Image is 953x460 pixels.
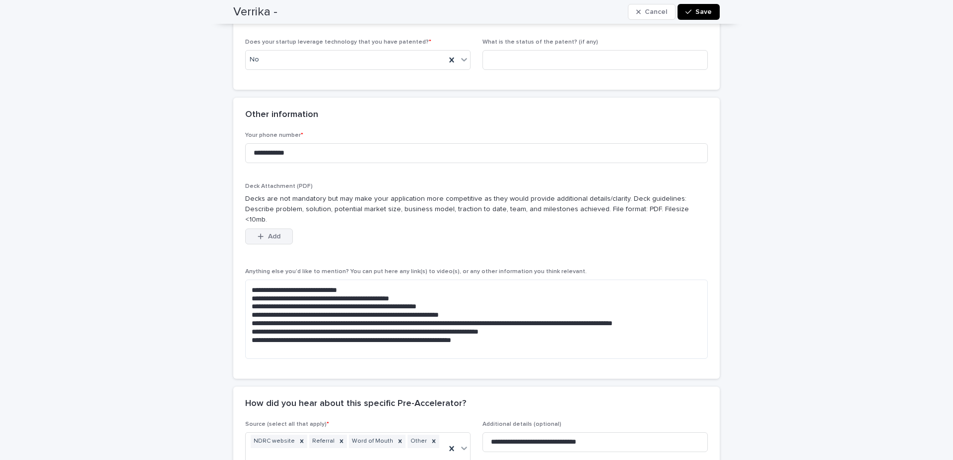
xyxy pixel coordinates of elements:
span: Save [695,8,712,15]
div: Word of Mouth [349,435,395,448]
h2: Other information [245,110,318,120]
button: Add [245,229,293,244]
div: Other [408,435,428,448]
span: Add [268,233,280,240]
span: Additional details (optional) [482,421,561,427]
p: Decks are not mandatory but may make your application more competitive as they would provide addi... [245,194,708,225]
span: Anything else you’d like to mention? You can put here any link(s) to video(s), or any other infor... [245,269,587,275]
span: No [250,55,259,65]
span: Your phone number [245,132,303,138]
span: Deck Attachment (PDF) [245,183,313,189]
h2: How did you hear about this specific Pre-Accelerator? [245,399,466,409]
div: NDRC website [251,435,296,448]
button: Save [678,4,720,20]
button: Cancel [628,4,676,20]
h2: Verrika - [233,5,277,19]
span: Cancel [645,8,667,15]
span: Source (select all that apply) [245,421,329,427]
div: Referral [309,435,336,448]
span: What is the status of the patent? (if any) [482,39,598,45]
span: Does your startup leverage technology that you have patented? [245,39,431,45]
